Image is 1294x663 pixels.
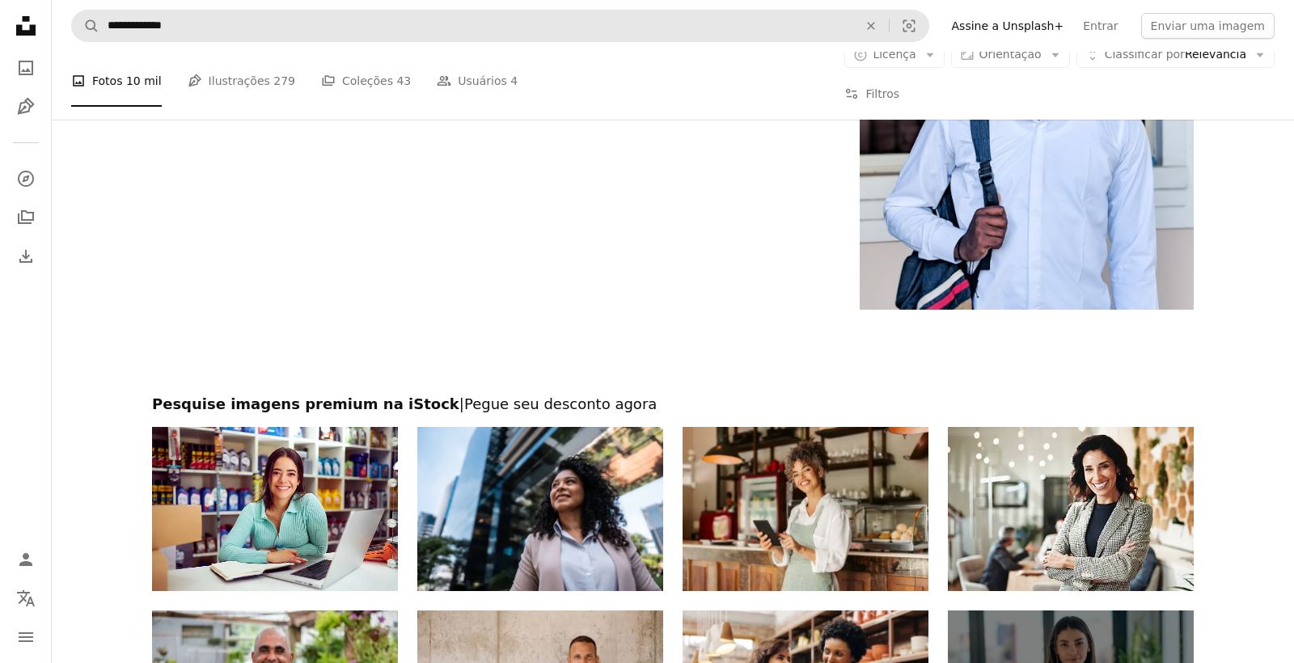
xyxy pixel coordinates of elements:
a: Explorar [10,163,42,195]
span: 43 [396,72,411,90]
a: Coleções 43 [321,55,411,107]
button: Enviar uma imagem [1141,13,1275,39]
span: 4 [510,72,518,90]
a: Coleções [10,201,42,234]
button: Filtros [844,68,899,120]
button: Pesquise na Unsplash [72,11,99,41]
span: Orientação [979,48,1042,61]
a: Usuários 4 [437,55,518,107]
a: Fotos [10,52,42,84]
button: Idioma [10,582,42,614]
button: Classificar porRelevância [1076,42,1275,68]
button: Orientação [951,42,1070,68]
a: Entrar [1073,13,1127,39]
button: Menu [10,621,42,653]
span: Relevância [1105,47,1246,63]
a: Assine a Unsplash+ [942,13,1074,39]
a: Ilustrações [10,91,42,123]
button: Limpar [853,11,889,41]
a: Histórico de downloads [10,240,42,272]
a: Ilustrações 279 [188,55,295,107]
img: Jovem vendedora latina sorrindo e trabalhando no laptop na loja de autopeças [152,427,398,591]
a: Entrar / Cadastrar-se [10,543,42,576]
button: Licença [844,42,944,68]
span: | Pegue seu desconto agora [459,395,657,412]
img: Empresária madura olhando para o lado contemplando ao ar livre [417,427,663,591]
form: Pesquise conteúdo visual em todo o site [71,10,929,42]
span: Licença [873,48,916,61]
h2: Pesquise imagens premium na iStock [152,395,1194,414]
img: Empreendedora sorridente segurando um tablet digital em seu café [683,427,928,591]
span: 279 [273,72,295,90]
span: Classificar por [1105,48,1185,61]
img: Retrato, confiança e mulher de negócio feliz no escritório como o gerente ou o líder da sustentab... [948,427,1194,591]
button: Pesquisa visual [890,11,928,41]
a: Início — Unsplash [10,10,42,45]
